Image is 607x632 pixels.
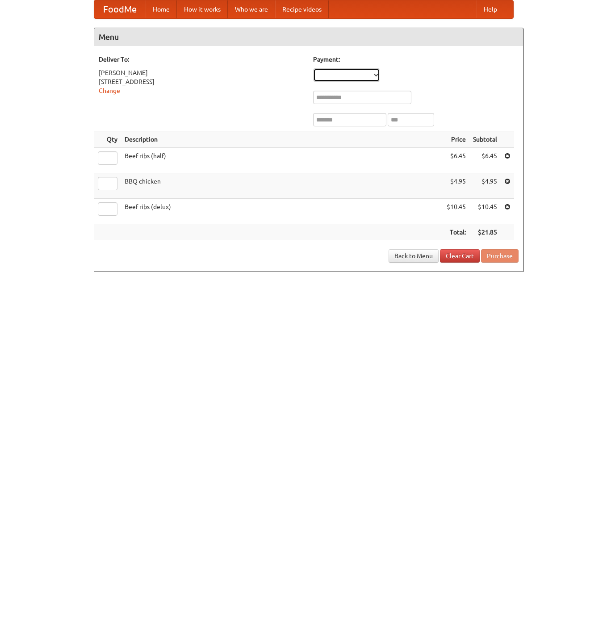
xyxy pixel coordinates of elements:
a: Home [146,0,177,18]
td: Beef ribs (half) [121,148,443,173]
th: Total: [443,224,469,241]
td: BBQ chicken [121,173,443,199]
td: $6.45 [469,148,501,173]
h4: Menu [94,28,523,46]
a: Help [477,0,504,18]
th: Qty [94,131,121,148]
a: Who we are [228,0,275,18]
a: Change [99,87,120,94]
td: Beef ribs (delux) [121,199,443,224]
td: $4.95 [469,173,501,199]
div: [PERSON_NAME] [99,68,304,77]
a: Clear Cart [440,249,480,263]
div: [STREET_ADDRESS] [99,77,304,86]
a: Recipe videos [275,0,329,18]
h5: Payment: [313,55,519,64]
td: $10.45 [469,199,501,224]
a: FoodMe [94,0,146,18]
a: Back to Menu [389,249,439,263]
td: $4.95 [443,173,469,199]
th: Description [121,131,443,148]
a: How it works [177,0,228,18]
th: Subtotal [469,131,501,148]
td: $10.45 [443,199,469,224]
h5: Deliver To: [99,55,304,64]
th: Price [443,131,469,148]
td: $6.45 [443,148,469,173]
th: $21.85 [469,224,501,241]
button: Purchase [481,249,519,263]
